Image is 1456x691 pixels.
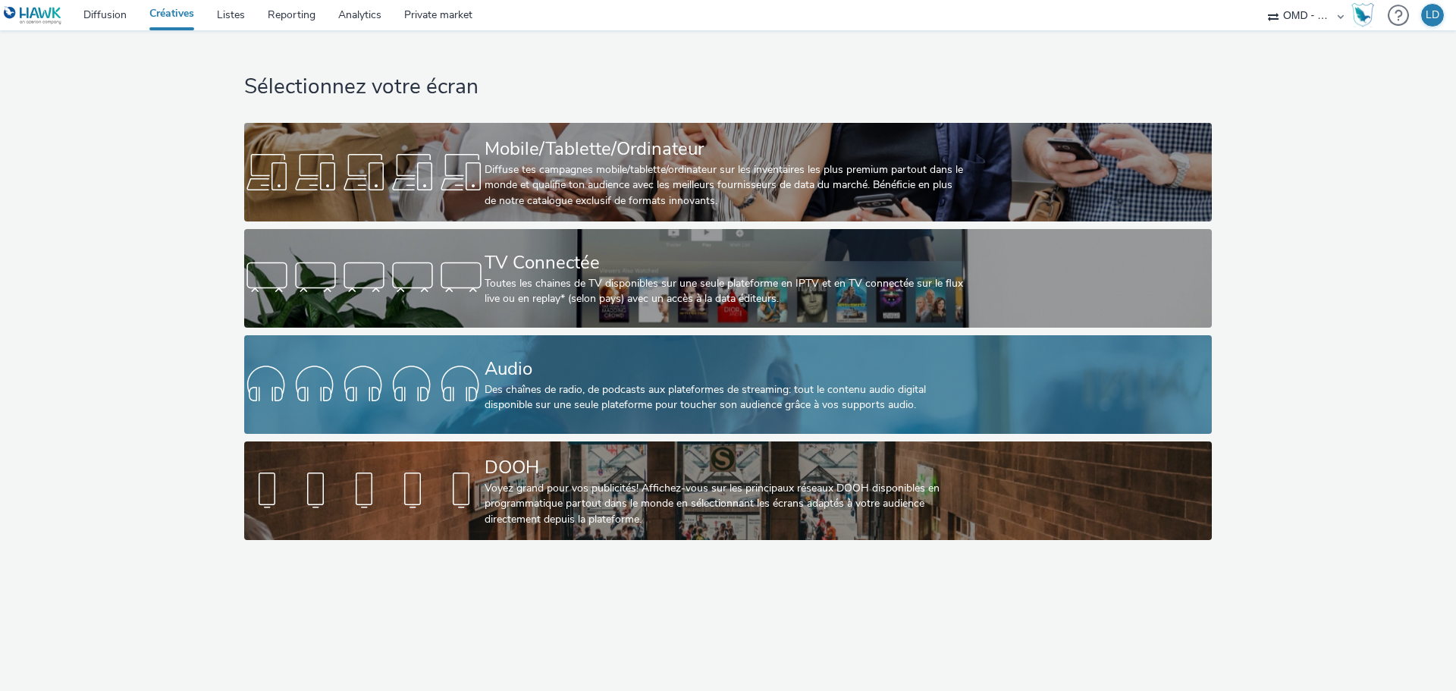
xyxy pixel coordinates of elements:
[244,441,1211,540] a: DOOHVoyez grand pour vos publicités! Affichez-vous sur les principaux réseaux DOOH disponibles en...
[485,382,965,413] div: Des chaînes de radio, de podcasts aux plateformes de streaming: tout le contenu audio digital dis...
[4,6,62,25] img: undefined Logo
[485,250,965,276] div: TV Connectée
[485,356,965,382] div: Audio
[244,335,1211,434] a: AudioDes chaînes de radio, de podcasts aux plateformes de streaming: tout le contenu audio digita...
[1426,4,1439,27] div: LD
[485,162,965,209] div: Diffuse tes campagnes mobile/tablette/ordinateur sur les inventaires les plus premium partout dan...
[485,481,965,527] div: Voyez grand pour vos publicités! Affichez-vous sur les principaux réseaux DOOH disponibles en pro...
[244,123,1211,221] a: Mobile/Tablette/OrdinateurDiffuse tes campagnes mobile/tablette/ordinateur sur les inventaires le...
[1351,3,1374,27] img: Hawk Academy
[485,454,965,481] div: DOOH
[485,136,965,162] div: Mobile/Tablette/Ordinateur
[244,229,1211,328] a: TV ConnectéeToutes les chaines de TV disponibles sur une seule plateforme en IPTV et en TV connec...
[244,73,1211,102] h1: Sélectionnez votre écran
[485,276,965,307] div: Toutes les chaines de TV disponibles sur une seule plateforme en IPTV et en TV connectée sur le f...
[1351,3,1380,27] a: Hawk Academy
